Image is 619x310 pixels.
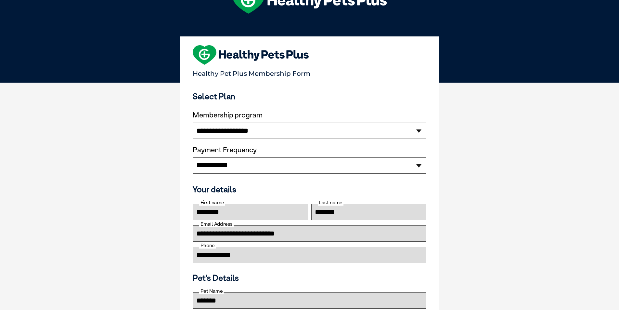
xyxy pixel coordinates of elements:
h3: Pet's Details [190,273,429,283]
label: Membership program [193,111,426,119]
label: Phone [199,243,216,249]
img: heart-shape-hpp-logo-large.png [193,45,309,65]
label: First name [199,200,225,206]
label: Last name [318,200,343,206]
label: Payment Frequency [193,146,257,154]
h3: Select Plan [193,91,426,101]
label: Email Address [199,221,234,227]
h3: Your details [193,184,426,194]
p: Healthy Pet Plus Membership Form [193,67,426,77]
